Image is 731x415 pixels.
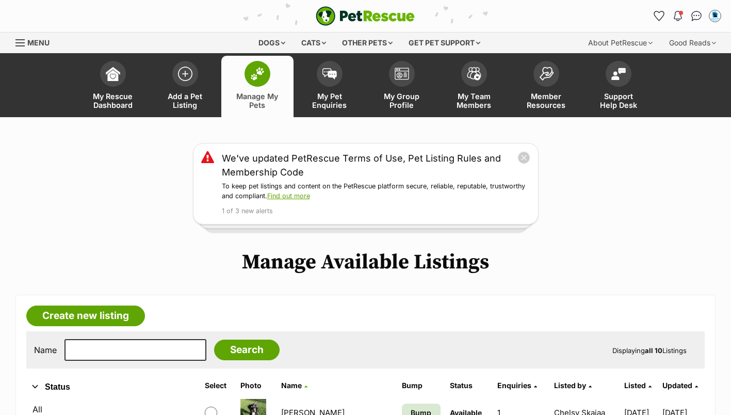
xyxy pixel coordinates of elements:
th: Bump [398,377,445,394]
span: Member Resources [523,92,570,109]
a: My Group Profile [366,56,438,117]
a: Enquiries [497,381,537,390]
span: My Team Members [451,92,497,109]
a: My Rescue Dashboard [77,56,149,117]
img: logo-e224e6f780fb5917bec1dbf3a21bbac754714ae5b6737aabdf751b685950b380.svg [316,6,415,26]
ul: Account quick links [651,8,723,24]
a: Listed by [554,381,592,390]
span: Add a Pet Listing [162,92,208,109]
a: Manage My Pets [221,56,294,117]
a: Menu [15,33,57,51]
a: Updated [662,381,698,390]
div: Dogs [251,33,293,53]
th: Select [201,377,235,394]
button: My account [707,8,723,24]
p: 1 of 3 new alerts [222,206,530,216]
img: Narelle Hayes profile pic [710,11,720,21]
span: Displaying Listings [612,346,687,355]
th: Status [446,377,493,394]
span: Updated [662,381,692,390]
span: My Group Profile [379,92,425,109]
div: About PetRescue [581,33,660,53]
img: team-members-icon-5396bd8760b3fe7c0b43da4ab00e1e3bb1a5d9ba89233759b79545d2d3fc5d0d.svg [467,67,481,81]
span: Manage My Pets [234,92,281,109]
span: Menu [27,38,50,47]
a: Create new listing [26,306,145,326]
img: dashboard-icon-eb2f2d2d3e046f16d808141f083e7271f6b2e854fb5c12c21221c1fb7104beca.svg [106,67,120,81]
span: My Pet Enquiries [306,92,353,109]
span: Support Help Desk [595,92,642,109]
img: group-profile-icon-3fa3cf56718a62981997c0bc7e787c4b2cf8bcc04b72c1350f741eb67cf2f40e.svg [395,68,409,80]
a: PetRescue [316,6,415,26]
a: Support Help Desk [582,56,655,117]
div: Good Reads [662,33,723,53]
strong: all 10 [645,346,662,355]
a: Conversations [688,8,705,24]
span: translation missing: en.admin.listings.index.attributes.enquiries [497,381,531,390]
a: Add a Pet Listing [149,56,221,117]
span: My Rescue Dashboard [90,92,136,109]
span: Listed [624,381,646,390]
img: member-resources-icon-8e73f808a243e03378d46382f2149f9095a855e16c252ad45f914b54edf8863c.svg [539,67,554,81]
a: Favourites [651,8,668,24]
a: Member Resources [510,56,582,117]
span: Listed by [554,381,586,390]
label: Name [34,345,57,355]
img: manage-my-pets-icon-02211641906a0b7f246fdf0571729dbe1e7629f14944591b6c1af311fb30b64b.svg [250,67,265,81]
img: help-desk-icon-fdf02630f3aa405de69fd3d07c3f3aa587a6932b1a1747fa1d2bba05be0121f9.svg [611,68,626,80]
img: add-pet-listing-icon-0afa8454b4691262ce3f59096e99ab1cd57d4a30225e0717b998d2c9b9846f56.svg [178,67,192,81]
button: Status [26,380,189,394]
input: Search [214,340,280,360]
img: chat-41dd97257d64d25036548639549fe6c8038ab92f7586957e7f3b1b290dea8141.svg [691,11,702,21]
a: Find out more [267,192,310,200]
div: Get pet support [401,33,488,53]
div: Cats [294,33,333,53]
a: We've updated PetRescue Terms of Use, Pet Listing Rules and Membership Code [222,151,517,179]
th: Photo [236,377,276,394]
button: Notifications [670,8,686,24]
a: My Team Members [438,56,510,117]
a: My Pet Enquiries [294,56,366,117]
a: Listed [624,381,652,390]
img: notifications-46538b983faf8c2785f20acdc204bb7945ddae34d4c08c2a6579f10ce5e182be.svg [674,11,682,21]
button: close [517,151,530,164]
div: Other pets [335,33,400,53]
span: Name [281,381,302,390]
a: Name [281,381,307,390]
img: pet-enquiries-icon-7e3ad2cf08bfb03b45e93fb7055b45f3efa6380592205ae92323e6603595dc1f.svg [322,68,337,79]
p: To keep pet listings and content on the PetRescue platform secure, reliable, reputable, trustwort... [222,182,530,201]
